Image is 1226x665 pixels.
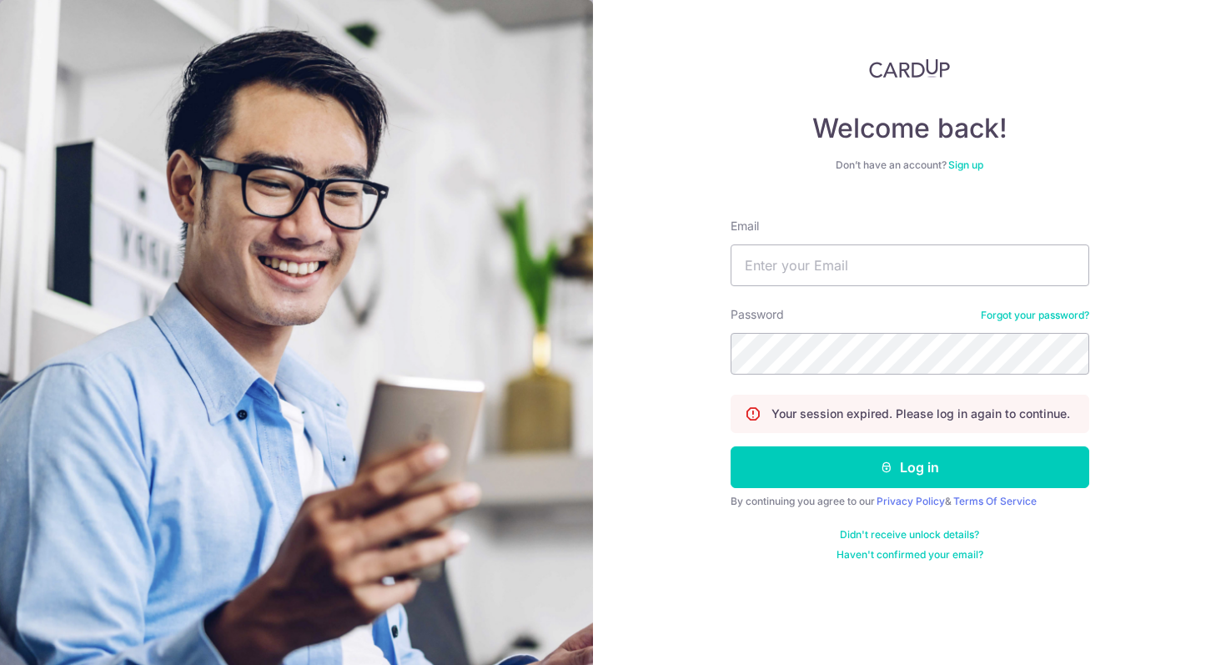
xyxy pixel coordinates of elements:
[869,58,951,78] img: CardUp Logo
[731,446,1089,488] button: Log in
[840,528,979,542] a: Didn't receive unlock details?
[731,244,1089,286] input: Enter your Email
[731,159,1089,172] div: Don’t have an account?
[837,548,983,562] a: Haven't confirmed your email?
[948,159,983,171] a: Sign up
[731,495,1089,508] div: By continuing you agree to our &
[731,306,784,323] label: Password
[731,112,1089,145] h4: Welcome back!
[953,495,1037,507] a: Terms Of Service
[731,218,759,234] label: Email
[771,406,1070,422] p: Your session expired. Please log in again to continue.
[981,309,1089,322] a: Forgot your password?
[877,495,945,507] a: Privacy Policy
